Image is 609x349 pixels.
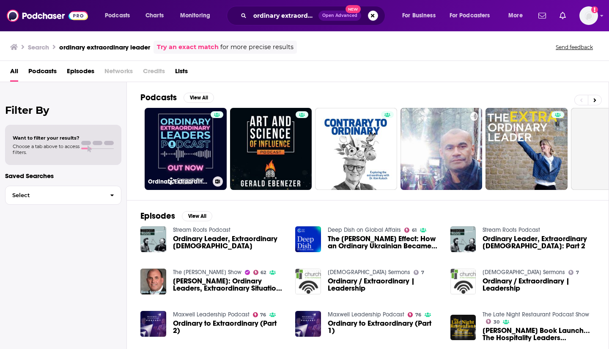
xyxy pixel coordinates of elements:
button: View All [184,93,214,103]
button: Open AdvancedNew [318,11,361,21]
h2: Filter By [5,104,121,116]
h3: ordinary extraordinary leader [59,43,150,51]
a: Charts [140,9,169,22]
span: Monitoring [180,10,210,22]
span: [PERSON_NAME] Book Launch... The Hospitality Leaders Roadmap: Move from Ordinary to Extraordinary [483,327,595,341]
a: Ordinary to Extraordinary (Part 2) [140,311,166,337]
a: 30 [486,319,499,324]
span: for more precise results [220,42,294,52]
span: 76 [415,313,421,317]
a: Maxwell Leadership Podcast [328,311,404,318]
a: Show notifications dropdown [556,8,569,23]
span: New [346,5,361,13]
p: Saved Searches [5,172,121,180]
input: Search podcasts, credits, & more... [250,9,318,22]
a: 61 [404,228,417,233]
svg: Add a profile image [591,6,598,13]
button: open menu [502,9,533,22]
a: The Dov Baron Show [173,269,241,276]
button: Send feedback [553,44,595,51]
div: Search podcasts, credits, & more... [235,6,393,25]
span: Credits [143,64,165,82]
span: More [508,10,523,22]
span: The [PERSON_NAME] Effect: How an Ordinary Ukrainian Became an Extraordinary Leader [328,235,440,250]
button: open menu [396,9,446,22]
a: All [10,64,18,82]
img: Podchaser - Follow, Share and Rate Podcasts [7,8,88,24]
span: For Podcasters [450,10,490,22]
a: Episodes [67,64,94,82]
span: Podcasts [105,10,130,22]
span: 7 [421,271,424,275]
a: 62 [253,270,266,275]
h3: Search [28,43,49,51]
span: Networks [104,64,133,82]
span: 61 [412,228,417,232]
span: 76 [260,313,266,317]
span: Ordinary Leader, Extraordinary [DEMOGRAPHIC_DATA]: Part 2 [483,235,595,250]
a: Ordinary to Extraordinary (Part 1) [328,320,440,334]
img: The Zelensky Effect: How an Ordinary Ukrainian Became an Extraordinary Leader [295,226,321,252]
a: Southland Church Sermons [328,269,410,276]
h3: Ordinary Extraordinary Leaders [148,178,209,185]
a: EpisodesView All [140,211,212,221]
a: Christin Marvin’s Book Launch... The Hospitality Leaders Roadmap: Move from Ordinary to Extraordi... [483,327,595,341]
a: Show notifications dropdown [535,8,549,23]
a: Stream Roots Podcast [483,226,540,234]
a: Ordinary Extraordinary Leaders [145,108,227,190]
a: 7 [568,270,579,275]
span: Ordinary Leader, Extraordinary [DEMOGRAPHIC_DATA] [173,235,285,250]
img: Ordinary Leader, Extraordinary God: Part 2 [450,226,476,252]
span: [PERSON_NAME]: Ordinary Leaders, Extraordinary Situations [audio] [173,278,285,292]
img: Dave Sanderson: Ordinary Leaders, Extraordinary Situations [audio] [140,269,166,294]
a: Stream Roots Podcast [173,226,230,234]
span: Charts [145,10,164,22]
span: Open Advanced [322,14,357,18]
a: Podcasts [28,64,57,82]
img: Ordinary Leader, Extraordinary God [140,226,166,252]
span: Choose a tab above to access filters. [13,143,80,155]
span: Select [5,192,103,198]
a: Ordinary to Extraordinary (Part 2) [173,320,285,334]
button: View All [182,211,212,221]
img: Ordinary / Extraordinary | Leadership [295,269,321,294]
button: Select [5,186,121,205]
img: Ordinary / Extraordinary | Leadership [450,269,476,294]
img: Ordinary to Extraordinary (Part 1) [295,311,321,337]
a: The Zelensky Effect: How an Ordinary Ukrainian Became an Extraordinary Leader [328,235,440,250]
a: Dave Sanderson: Ordinary Leaders, Extraordinary Situations [audio] [173,278,285,292]
a: Ordinary / Extraordinary | Leadership [328,278,440,292]
span: Want to filter your results? [13,135,80,141]
img: User Profile [579,6,598,25]
button: open menu [174,9,221,22]
a: Maxwell Leadership Podcast [173,311,250,318]
a: The Late Night Restaurant Podcast Show [483,311,589,318]
a: Lists [175,64,188,82]
a: 7 [414,270,424,275]
h2: Podcasts [140,92,177,103]
span: 62 [261,271,266,275]
a: Southland Church Sermons [483,269,565,276]
a: Ordinary / Extraordinary | Leadership [483,278,595,292]
a: PodcastsView All [140,92,214,103]
img: Christin Marvin’s Book Launch... The Hospitality Leaders Roadmap: Move from Ordinary to Extraordi... [450,315,476,341]
a: Deep Dish on Global Affairs [328,226,401,234]
a: Try an exact match [157,42,219,52]
button: Show profile menu [579,6,598,25]
h2: Episodes [140,211,175,221]
span: 7 [576,271,579,275]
